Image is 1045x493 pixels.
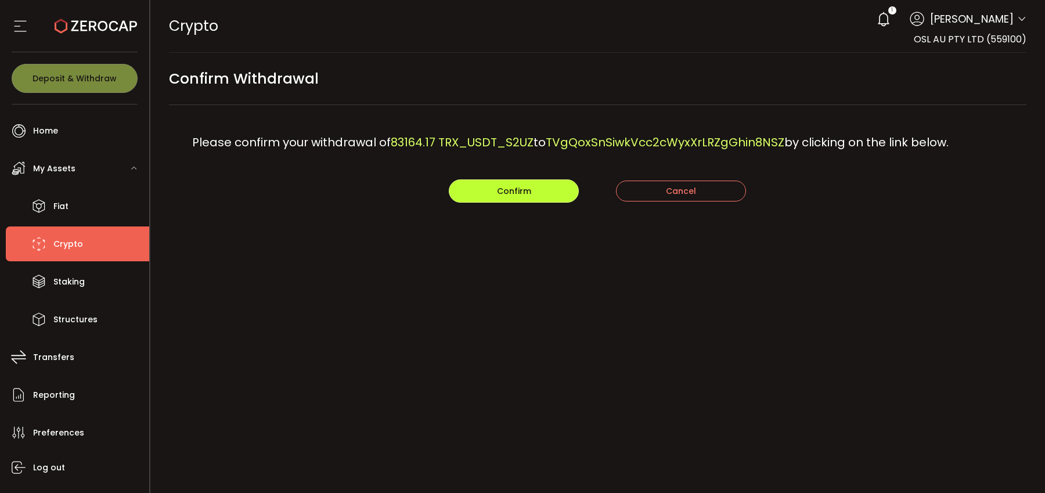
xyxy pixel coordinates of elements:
[169,66,319,92] span: Confirm Withdrawal
[53,274,85,290] span: Staking
[53,198,69,215] span: Fiat
[53,236,83,253] span: Crypto
[449,179,579,203] button: Confirm
[666,185,696,197] span: Cancel
[192,134,391,150] span: Please confirm your withdrawal of
[12,64,138,93] button: Deposit & Withdraw
[914,33,1026,46] span: OSL AU PTY LTD (559100)
[33,160,75,177] span: My Assets
[534,134,546,150] span: to
[930,11,1014,27] span: [PERSON_NAME]
[907,368,1045,493] iframe: Chat Widget
[497,185,531,197] span: Confirm
[546,134,784,150] span: TVgQoxSnSiwkVcc2cWyxXrLRZgGhin8NSZ
[891,6,893,15] span: 1
[616,181,746,201] button: Cancel
[53,311,98,328] span: Structures
[33,424,84,441] span: Preferences
[391,134,534,150] span: 83164.17 TRX_USDT_S2UZ
[33,387,75,404] span: Reporting
[33,459,65,476] span: Log out
[169,16,218,36] span: Crypto
[33,74,117,82] span: Deposit & Withdraw
[33,349,74,366] span: Transfers
[33,123,58,139] span: Home
[784,134,949,150] span: by clicking on the link below.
